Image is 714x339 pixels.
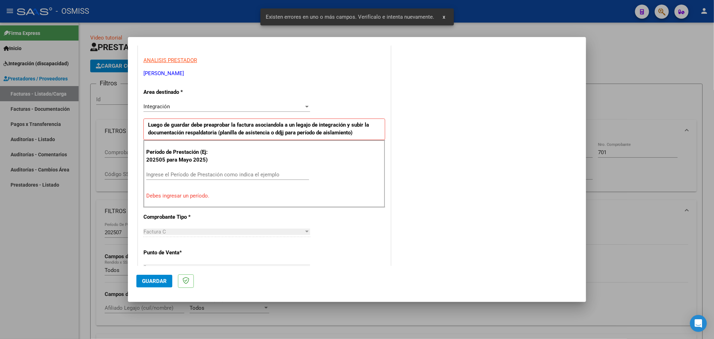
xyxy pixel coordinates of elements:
[143,88,216,96] p: Area destinado *
[146,192,382,200] p: Debes ingresar un período.
[266,13,435,20] span: Existen errores en uno o más campos. Verifícalo e intenta nuevamente.
[143,69,385,78] p: [PERSON_NAME]
[437,11,451,23] button: x
[143,57,197,63] span: ANALISIS PRESTADOR
[146,148,217,164] p: Período de Prestación (Ej: 202505 para Mayo 2025)
[443,14,445,20] span: x
[143,249,216,257] p: Punto de Venta
[142,278,167,284] span: Guardar
[136,275,172,287] button: Guardar
[143,229,166,235] span: Factura C
[690,315,707,332] div: Open Intercom Messenger
[143,103,170,110] span: Integración
[143,213,216,221] p: Comprobante Tipo *
[148,122,369,136] strong: Luego de guardar debe preaprobar la factura asociandola a un legajo de integración y subir la doc...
